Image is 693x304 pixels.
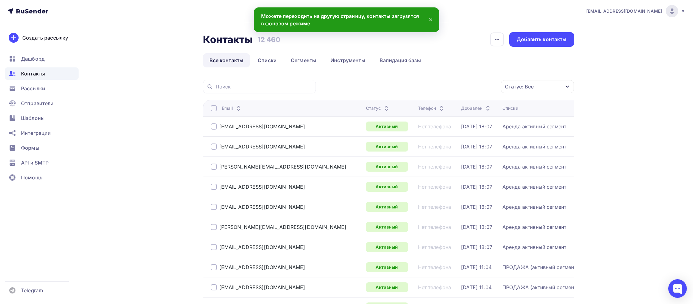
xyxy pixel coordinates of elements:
h2: Контакты [203,33,253,46]
a: Активный [366,182,408,192]
a: [EMAIL_ADDRESS][DOMAIN_NAME] [219,244,305,250]
button: Статус: Все [501,80,574,93]
a: Все контакты [203,53,250,67]
a: ПРОДАЖА (активный сегмент) [502,284,578,290]
span: Формы [21,144,39,152]
h3: 12 460 [257,35,281,44]
a: Контакты [5,67,79,80]
a: Аренда активный сегмент [502,143,566,150]
span: Помощь [21,174,42,181]
a: Активный [366,142,408,152]
span: API и SMTP [21,159,49,166]
a: [DATE] 11:04 [461,264,492,270]
div: Активный [366,262,408,272]
a: Списки [251,53,283,67]
a: Активный [366,242,408,252]
a: Рассылки [5,82,79,95]
a: Шаблоны [5,112,79,124]
a: [DATE] 18:07 [461,224,492,230]
a: [DATE] 18:07 [461,244,492,250]
span: Telegram [21,287,43,294]
a: Аренда активный сегмент [502,164,566,170]
span: Контакты [21,70,45,77]
span: Рассылки [21,85,45,92]
div: Нет телефона [418,224,451,230]
a: Отправители [5,97,79,109]
div: Нет телефона [418,264,451,270]
a: [EMAIL_ADDRESS][DOMAIN_NAME] [219,284,305,290]
span: Дашборд [21,55,45,62]
div: Статус [366,105,390,111]
a: Нет телефона [418,204,451,210]
a: Аренда активный сегмент [502,204,566,210]
a: [PERSON_NAME][EMAIL_ADDRESS][DOMAIN_NAME] [219,224,346,230]
div: Нет телефона [418,244,451,250]
a: Формы [5,142,79,154]
span: Отправители [21,100,54,107]
div: Email [222,105,243,111]
a: Аренда активный сегмент [502,123,566,130]
a: Валидация базы [373,53,428,67]
a: [EMAIL_ADDRESS][DOMAIN_NAME] [219,143,305,150]
a: [DATE] 18:07 [461,184,492,190]
div: [EMAIL_ADDRESS][DOMAIN_NAME] [219,204,305,210]
a: Активный [366,222,408,232]
a: Активный [366,162,408,172]
a: Активный [366,202,408,212]
a: Нет телефона [418,284,451,290]
div: Нет телефона [418,123,451,130]
a: Инструменты [324,53,372,67]
a: Аренда активный сегмент [502,244,566,250]
a: Нет телефона [418,143,451,150]
a: ПРОДАЖА (активный сегмент) [502,264,578,270]
a: [EMAIL_ADDRESS][DOMAIN_NAME] [219,123,305,130]
a: Аренда активный сегмент [502,224,566,230]
a: Нет телефона [418,164,451,170]
a: Нет телефона [418,184,451,190]
a: [DATE] 18:07 [461,164,492,170]
a: [EMAIL_ADDRESS][DOMAIN_NAME] [219,264,305,270]
a: Сегменты [284,53,323,67]
a: Аренда активный сегмент [502,184,566,190]
div: Активный [366,282,408,292]
a: Дашборд [5,53,79,65]
a: [EMAIL_ADDRESS][DOMAIN_NAME] [219,184,305,190]
a: [PERSON_NAME][EMAIL_ADDRESS][DOMAIN_NAME] [219,164,346,170]
div: Списки [502,105,518,111]
div: [DATE] 18:07 [461,123,492,130]
a: Активный [366,122,408,131]
a: [DATE] 18:07 [461,143,492,150]
a: [DATE] 18:07 [461,204,492,210]
div: Статус: Все [505,83,534,90]
a: [EMAIL_ADDRESS][DOMAIN_NAME] [586,5,686,17]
